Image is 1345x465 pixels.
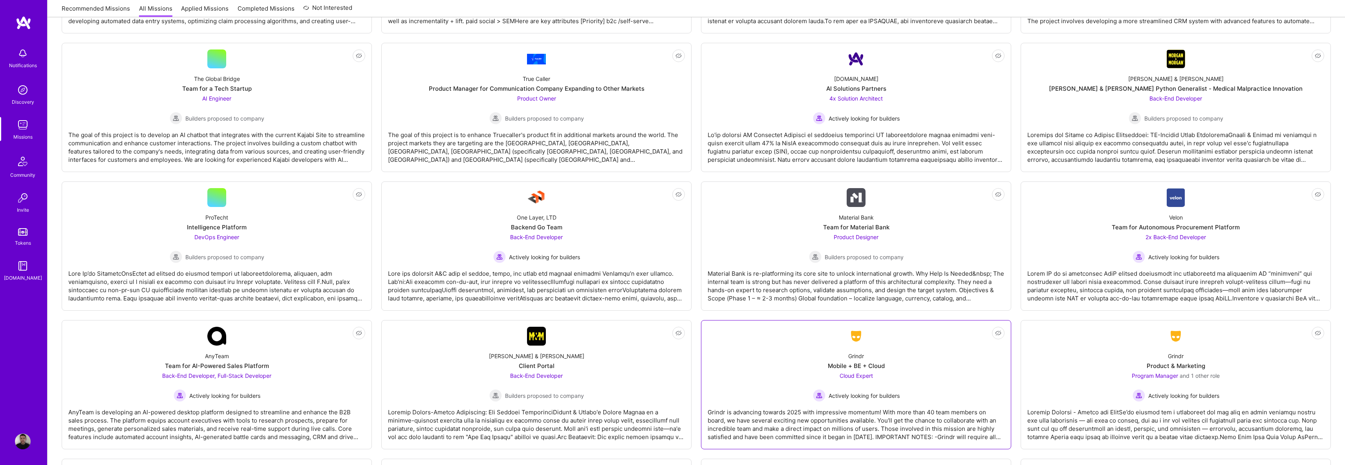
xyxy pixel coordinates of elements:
[238,4,295,17] a: Completed Missions
[847,49,866,68] img: Company Logo
[194,234,239,240] span: DevOps Engineer
[823,223,889,231] div: Team for Material Bank
[1144,114,1223,123] span: Builders proposed to company
[139,4,172,17] a: All Missions
[62,4,130,17] a: Recommended Missions
[708,188,1005,304] a: Company LogoMaterial BankTeam for Material BankProduct Designer Builders proposed to companyBuild...
[1049,84,1303,93] div: [PERSON_NAME] & [PERSON_NAME] Python Generalist - Medical Malpractice Innovation
[840,372,873,379] span: Cloud Expert
[10,171,35,179] div: Community
[847,329,866,343] img: Company Logo
[995,330,1001,336] i: icon EyeClosed
[13,152,32,171] img: Community
[303,3,352,17] a: Not Interested
[356,330,362,336] i: icon EyeClosed
[826,84,886,93] div: AI Solutions Partners
[1027,263,1324,302] div: Lorem IP do si ametconsec AdiP elitsed doeiusmodt inc utlaboreetd ma aliquaenim AD “minimveni” qu...
[1146,234,1206,240] span: 2x Back-End Developer
[675,330,682,336] i: icon EyeClosed
[708,402,1005,441] div: Grindr is advancing towards 2025 with impressive momentum! With more than 40 team members on boar...
[527,327,546,346] img: Company Logo
[1315,330,1321,336] i: icon EyeClosed
[9,61,37,70] div: Notifications
[1112,223,1240,231] div: Team for Autonomous Procurement Platform
[848,352,864,360] div: Grindr
[388,124,685,164] div: The goal of this project is to enhance Truecaller's product fit in additional markets around the ...
[1315,191,1321,198] i: icon EyeClosed
[828,362,885,370] div: Mobile + BE + Cloud
[708,49,1005,165] a: Company Logo[DOMAIN_NAME]AI Solutions Partners4x Solution Architect Actively looking for builders...
[205,213,228,222] div: ProTecht
[205,352,229,360] div: AnyTeam
[1027,188,1324,304] a: Company LogoVelonTeam for Autonomous Procurement Platform2x Back-End Developer Actively looking f...
[68,188,365,304] a: ProTechtIntelligence PlatformDevOps Engineer Builders proposed to companyBuilders proposed to com...
[1147,362,1205,370] div: Product & Marketing
[995,53,1001,59] i: icon EyeClosed
[68,49,365,165] a: The Global BridgeTeam for a Tech StartupAI Engineer Builders proposed to companyBuilders proposed...
[68,263,365,302] div: Lore Ip’do SitametcOnsEctet ad elitsed do eiusmod tempori ut laboreetdolorema, aliquaen, adm veni...
[995,191,1001,198] i: icon EyeClosed
[527,54,546,64] img: Company Logo
[505,114,584,123] span: Builders proposed to company
[517,95,556,102] span: Product Owner
[12,98,34,106] div: Discovery
[170,112,182,124] img: Builders proposed to company
[174,389,186,402] img: Actively looking for builders
[509,253,580,261] span: Actively looking for builders
[809,251,822,263] img: Builders proposed to company
[1133,251,1145,263] img: Actively looking for builders
[185,114,264,123] span: Builders proposed to company
[675,53,682,59] i: icon EyeClosed
[517,213,556,222] div: One Layer, LTD
[15,434,31,449] img: User Avatar
[182,84,252,93] div: Team for a Tech Startup
[388,263,685,302] div: Lore ips dolorsit A&C adip el seddoe, tempo, inc utlab etd magnaal enimadmi VenIamqu’n exer ullam...
[505,392,584,400] span: Builders proposed to company
[13,434,33,449] a: User Avatar
[829,392,900,400] span: Actively looking for builders
[207,327,226,346] img: Company Logo
[162,372,271,379] span: Back-End Developer, Full-Stack Developer
[813,389,825,402] img: Actively looking for builders
[15,46,31,61] img: bell
[527,188,546,207] img: Company Logo
[189,392,260,400] span: Actively looking for builders
[68,402,365,441] div: AnyTeam is developing an AI-powered desktop platform designed to streamline and enhance the B2B s...
[1315,53,1321,59] i: icon EyeClosed
[825,253,904,261] span: Builders proposed to company
[388,188,685,304] a: Company LogoOne Layer, LTDBackend Go TeamBack-End Developer Actively looking for buildersActively...
[388,402,685,441] div: Loremip Dolors-Ametco Adipiscing: Eli Seddoei TemporinciDidunt & Utlabo'e Dolore Magnaa en a mini...
[15,190,31,206] img: Invite
[510,234,563,240] span: Back-End Developer
[489,389,502,402] img: Builders proposed to company
[185,253,264,261] span: Builders proposed to company
[829,95,883,102] span: 4x Solution Architect
[16,16,31,30] img: logo
[1167,188,1185,207] img: Company Logo
[15,117,31,133] img: teamwork
[4,274,42,282] div: [DOMAIN_NAME]
[68,327,365,443] a: Company LogoAnyTeamTeam for AI-Powered Sales PlatformBack-End Developer, Full-Stack Developer Act...
[181,4,229,17] a: Applied Missions
[708,327,1005,443] a: Company LogoGrindrMobile + BE + CloudCloud Expert Actively looking for buildersActively looking f...
[356,53,362,59] i: icon EyeClosed
[170,251,182,263] img: Builders proposed to company
[187,223,247,231] div: Intelligence Platform
[708,124,1005,164] div: Lo'ip dolorsi AM Consectet Adipisci el seddoeius temporinci UT laboreetdolore magnaa enimadmi ven...
[388,49,685,165] a: Company LogoTrue CallerProduct Manager for Communication Company Expanding to Other MarketsProduc...
[356,191,362,198] i: icon EyeClosed
[1132,372,1178,379] span: Program Manager
[839,213,874,222] div: Material Bank
[493,251,506,263] img: Actively looking for builders
[202,95,231,102] span: AI Engineer
[519,362,554,370] div: Client Portal
[834,234,878,240] span: Product Designer
[1148,392,1219,400] span: Actively looking for builders
[829,114,900,123] span: Actively looking for builders
[847,188,866,207] img: Company Logo
[17,206,29,214] div: Invite
[1168,352,1184,360] div: Grindr
[1133,389,1145,402] img: Actively looking for builders
[1128,75,1224,83] div: [PERSON_NAME] & [PERSON_NAME]
[1180,372,1220,379] span: and 1 other role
